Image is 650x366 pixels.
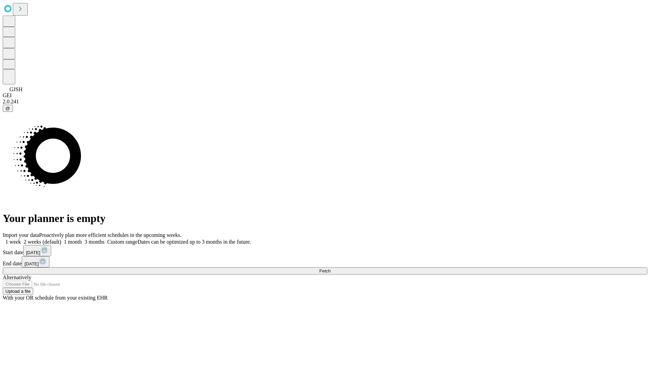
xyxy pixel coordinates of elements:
div: Start date [3,245,647,256]
h1: Your planner is empty [3,212,647,225]
span: [DATE] [24,261,39,266]
span: 3 months [85,239,105,245]
button: Upload a file [3,288,33,295]
button: [DATE] [23,245,51,256]
span: 1 month [64,239,82,245]
span: Custom range [107,239,137,245]
span: 2 weeks (default) [24,239,61,245]
span: 1 week [5,239,21,245]
span: Proactively plan more efficient schedules in the upcoming weeks. [39,232,181,238]
button: @ [3,105,13,112]
span: GJSH [9,86,22,92]
span: With your OR schedule from your existing EHR [3,295,108,301]
button: Fetch [3,267,647,274]
span: Alternatively [3,274,31,280]
button: [DATE] [22,256,49,267]
div: 2.0.241 [3,99,647,105]
div: End date [3,256,647,267]
span: Dates can be optimized up to 3 months in the future. [137,239,251,245]
span: Fetch [319,268,330,273]
span: @ [5,106,10,111]
span: [DATE] [26,250,40,255]
div: GEI [3,93,647,99]
span: Import your data [3,232,39,238]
